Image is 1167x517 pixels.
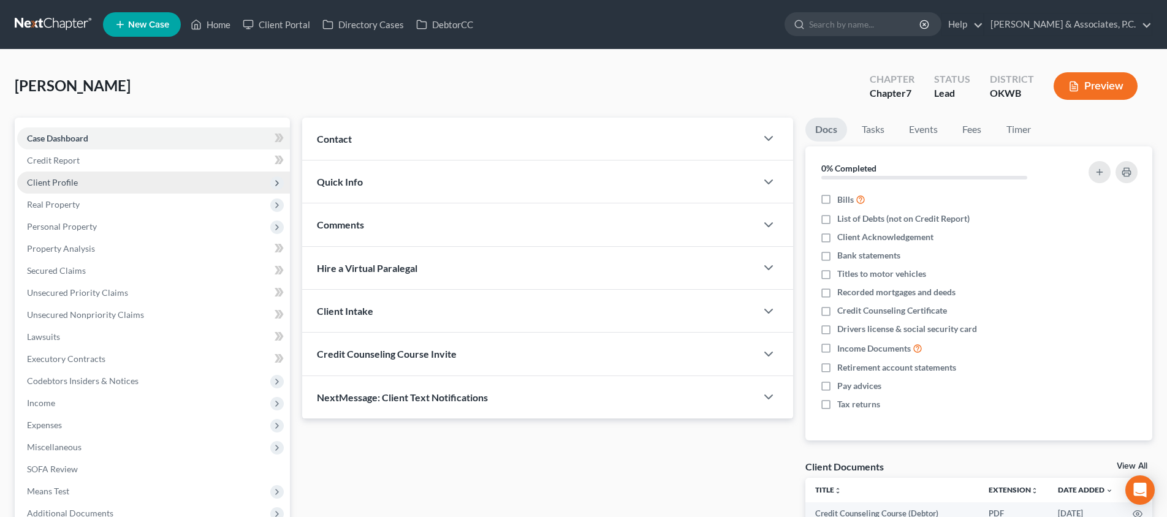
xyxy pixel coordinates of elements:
[317,348,457,360] span: Credit Counseling Course Invite
[317,305,373,317] span: Client Intake
[834,487,842,494] i: unfold_more
[837,380,881,392] span: Pay advices
[317,176,363,187] span: Quick Info
[837,342,911,355] span: Income Documents
[128,20,169,29] span: New Case
[1054,72,1138,100] button: Preview
[410,13,479,36] a: DebtorCC
[237,13,316,36] a: Client Portal
[27,265,86,276] span: Secured Claims
[317,262,417,274] span: Hire a Virtual Paralegal
[870,86,914,100] div: Chapter
[997,118,1041,142] a: Timer
[27,309,144,320] span: Unsecured Nonpriority Claims
[852,118,894,142] a: Tasks
[1058,485,1113,494] a: Date Added expand_more
[27,375,139,386] span: Codebtors Insiders & Notices
[27,155,80,165] span: Credit Report
[17,238,290,260] a: Property Analysis
[837,213,970,225] span: List of Debts (not on Credit Report)
[27,331,60,342] span: Lawsuits
[837,194,854,206] span: Bills
[989,485,1038,494] a: Extensionunfold_more
[942,13,983,36] a: Help
[17,304,290,326] a: Unsecured Nonpriority Claims
[837,268,926,280] span: Titles to motor vehicles
[1125,475,1155,505] div: Open Intercom Messenger
[1117,462,1147,470] a: View All
[27,199,80,209] span: Real Property
[990,72,1034,86] div: District
[17,149,290,172] a: Credit Report
[27,420,62,430] span: Expenses
[184,13,237,36] a: Home
[27,243,95,254] span: Property Analysis
[952,118,992,142] a: Fees
[809,13,921,36] input: Search by name...
[870,72,914,86] div: Chapter
[984,13,1152,36] a: [PERSON_NAME] & Associates, P.C.
[1106,487,1113,494] i: expand_more
[837,231,933,243] span: Client Acknowledgement
[805,460,884,473] div: Client Documents
[17,458,290,480] a: SOFA Review
[899,118,948,142] a: Events
[317,219,364,230] span: Comments
[17,348,290,370] a: Executory Contracts
[316,13,410,36] a: Directory Cases
[17,326,290,348] a: Lawsuits
[27,442,82,452] span: Miscellaneous
[27,221,97,232] span: Personal Property
[805,118,847,142] a: Docs
[906,87,911,99] span: 7
[27,287,128,298] span: Unsecured Priority Claims
[15,77,131,94] span: [PERSON_NAME]
[317,133,352,145] span: Contact
[837,398,880,410] span: Tax returns
[837,304,947,317] span: Credit Counseling Certificate
[815,485,842,494] a: Titleunfold_more
[27,177,78,187] span: Client Profile
[934,72,970,86] div: Status
[27,353,105,364] span: Executory Contracts
[17,260,290,282] a: Secured Claims
[837,286,956,298] span: Recorded mortgages and deeds
[27,486,69,496] span: Means Test
[1031,487,1038,494] i: unfold_more
[17,282,290,304] a: Unsecured Priority Claims
[317,391,488,403] span: NextMessage: Client Text Notifications
[837,323,977,335] span: Drivers license & social security card
[837,249,900,262] span: Bank statements
[934,86,970,100] div: Lead
[821,163,876,173] strong: 0% Completed
[27,464,78,474] span: SOFA Review
[837,361,956,374] span: Retirement account statements
[17,127,290,149] a: Case Dashboard
[27,398,55,408] span: Income
[990,86,1034,100] div: OKWB
[27,133,88,143] span: Case Dashboard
